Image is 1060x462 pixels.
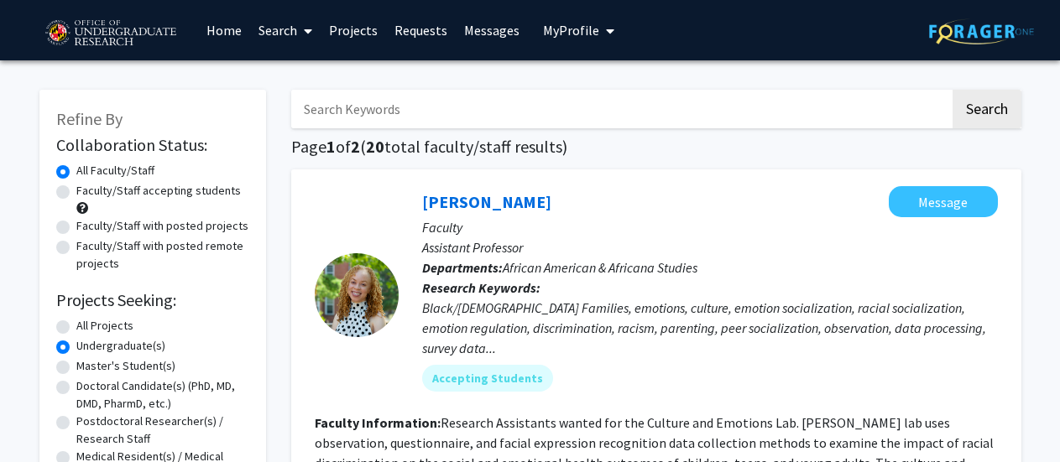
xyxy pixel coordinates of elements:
label: Postdoctoral Researcher(s) / Research Staff [76,413,249,448]
span: 2 [351,136,360,157]
a: Projects [321,1,386,60]
a: Messages [456,1,528,60]
span: 1 [326,136,336,157]
a: [PERSON_NAME] [422,191,551,212]
mat-chip: Accepting Students [422,365,553,392]
h1: Page of ( total faculty/staff results) [291,137,1021,157]
label: Undergraduate(s) [76,337,165,355]
div: Black/[DEMOGRAPHIC_DATA] Families, emotions, culture, emotion socialization, racial socialization... [422,298,998,358]
h2: Projects Seeking: [56,290,249,310]
label: Doctoral Candidate(s) (PhD, MD, DMD, PharmD, etc.) [76,377,249,413]
label: Master's Student(s) [76,357,175,375]
img: ForagerOne Logo [929,18,1034,44]
button: Message Angel Dunbar [889,186,998,217]
a: Requests [386,1,456,60]
b: Departments: [422,259,503,276]
label: All Faculty/Staff [76,162,154,179]
label: Faculty/Staff with posted remote projects [76,237,249,273]
b: Faculty Information: [315,414,441,431]
iframe: Chat [13,387,71,449]
span: Refine By [56,108,123,129]
span: 20 [366,136,384,157]
h2: Collaboration Status: [56,135,249,155]
p: Assistant Professor [422,237,998,257]
a: Search [250,1,321,60]
b: Research Keywords: [422,279,540,296]
label: All Projects [76,317,133,335]
input: Search Keywords [291,90,950,128]
span: African American & Africana Studies [503,259,697,276]
label: Faculty/Staff with posted projects [76,217,248,235]
label: Faculty/Staff accepting students [76,182,241,200]
img: University of Maryland Logo [39,13,181,55]
span: My Profile [543,22,599,39]
a: Home [198,1,250,60]
p: Faculty [422,217,998,237]
button: Search [953,90,1021,128]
